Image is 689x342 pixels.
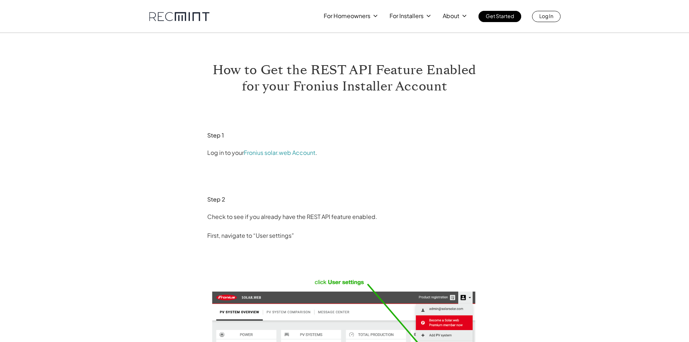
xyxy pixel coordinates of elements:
h3: Step 2 [207,195,482,203]
p: For Homeowners [324,11,370,21]
p: About [443,11,459,21]
a: Get Started [479,11,521,22]
p: Log in to your . [207,147,482,159]
p: Get Started [486,11,514,21]
p: Check to see if you already have the REST API feature enabled. [207,211,482,223]
p: Log In [539,11,553,21]
a: Fronius solar.web Account [244,149,315,156]
h3: Step 1 [207,131,482,139]
a: Log In [532,11,561,22]
p: For Installers [390,11,424,21]
h1: How to Get the REST API Feature Enabled for your Fronius Installer Account [207,62,482,94]
p: First, navigate to “User settings” [207,230,482,241]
